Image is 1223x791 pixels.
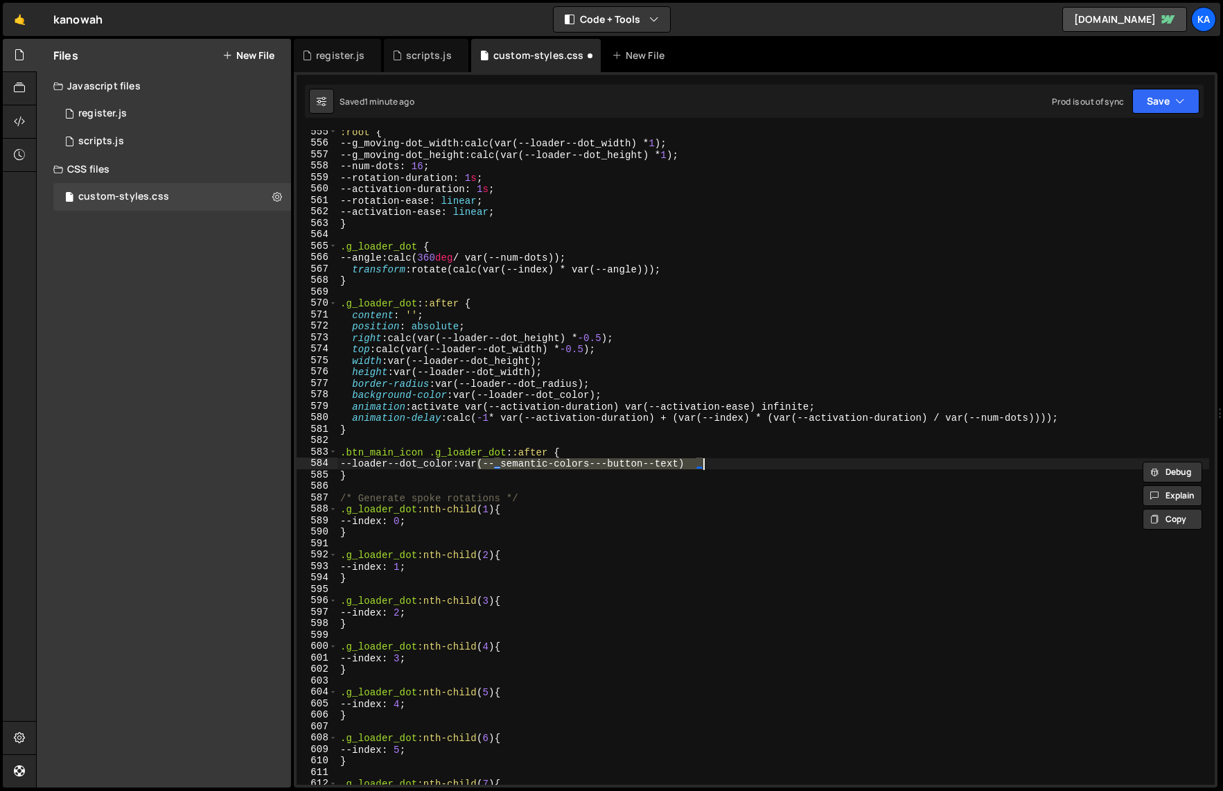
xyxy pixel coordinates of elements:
div: custom-styles.css [493,49,584,62]
div: 609 [297,744,337,756]
div: register.js [316,49,364,62]
div: 573 [297,332,337,344]
div: 557 [297,149,337,161]
div: 587 [297,492,337,504]
div: 606 [297,709,337,721]
button: Explain [1143,485,1202,506]
div: CSS files [37,155,291,183]
div: 558 [297,160,337,172]
div: 593 [297,561,337,573]
div: 579 [297,401,337,412]
div: 581 [297,424,337,435]
div: 556 [297,137,337,149]
h2: Files [53,48,78,63]
div: 580 [297,412,337,424]
div: 577 [297,378,337,390]
div: kanowah [53,11,103,28]
div: 576 [297,366,337,378]
div: Prod is out of sync [1052,96,1124,107]
div: 572 [297,320,337,332]
div: 567 [297,263,337,275]
div: 568 [297,275,337,286]
div: 9382/20450.css [53,183,291,211]
div: 599 [297,629,337,641]
div: 555 [297,126,337,138]
div: 610 [297,755,337,767]
div: 565 [297,241,337,252]
div: 1 minute ago [364,96,414,107]
div: 569 [297,286,337,298]
div: 600 [297,641,337,652]
button: Debug [1143,462,1202,483]
div: 9382/20687.js [53,100,291,128]
div: 603 [297,675,337,687]
div: 594 [297,572,337,584]
div: scripts.js [78,135,124,148]
div: 590 [297,526,337,538]
a: [DOMAIN_NAME] [1062,7,1187,32]
div: 562 [297,206,337,218]
div: scripts.js [406,49,452,62]
div: 598 [297,618,337,629]
div: Saved [340,96,414,107]
a: 🤙 [3,3,37,36]
button: Save [1132,89,1199,114]
div: 561 [297,195,337,207]
div: 612 [297,778,337,790]
div: 571 [297,309,337,321]
div: 591 [297,538,337,550]
div: 602 [297,663,337,675]
div: 566 [297,252,337,263]
div: 588 [297,503,337,515]
div: 601 [297,652,337,664]
div: 585 [297,469,337,481]
div: 595 [297,584,337,596]
div: Javascript files [37,72,291,100]
div: 608 [297,732,337,744]
div: 560 [297,183,337,195]
div: 611 [297,767,337,779]
div: 578 [297,389,337,401]
div: 575 [297,355,337,367]
div: 586 [297,480,337,492]
div: 584 [297,458,337,469]
div: 559 [297,172,337,184]
div: 570 [297,297,337,309]
div: register.js [78,107,127,120]
div: 605 [297,698,337,710]
div: 589 [297,515,337,527]
div: 574 [297,343,337,355]
div: custom-styles.css [78,191,169,203]
div: 597 [297,607,337,618]
div: 582 [297,435,337,446]
div: 604 [297,686,337,698]
button: New File [222,50,274,61]
div: 583 [297,446,337,458]
div: 607 [297,721,337,733]
button: Copy [1143,509,1202,530]
div: 592 [297,549,337,561]
div: 596 [297,595,337,607]
a: Ka [1191,7,1216,32]
div: 563 [297,218,337,229]
div: New File [612,49,670,62]
div: 564 [297,229,337,241]
button: Code + Tools [554,7,670,32]
div: 9382/24789.js [53,128,291,155]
